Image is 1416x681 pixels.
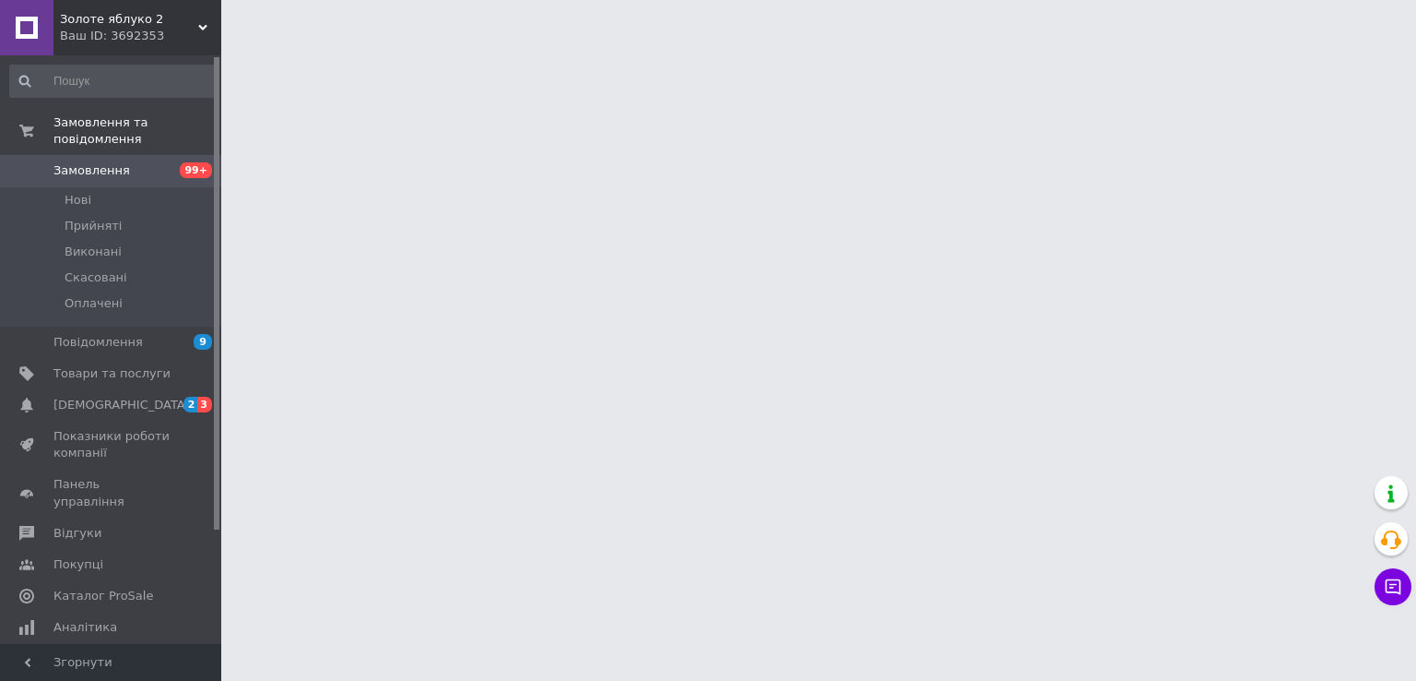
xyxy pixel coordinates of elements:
span: Товари та послуги [53,365,171,382]
span: Оплачені [65,295,123,312]
input: Пошук [9,65,218,98]
span: Виконані [65,244,122,260]
button: Чат з покупцем [1375,568,1411,605]
span: [DEMOGRAPHIC_DATA] [53,397,190,413]
span: 99+ [180,162,212,178]
span: Покупці [53,556,103,573]
span: 2 [183,397,198,412]
div: Ваш ID: 3692353 [60,28,221,44]
span: Панель управління [53,476,171,509]
span: 3 [197,397,212,412]
span: Замовлення [53,162,130,179]
span: Прийняті [65,218,122,234]
span: Каталог ProSale [53,588,153,604]
span: Показники роботи компанії [53,428,171,461]
span: Скасовані [65,269,127,286]
span: Аналітика [53,619,117,636]
span: Повідомлення [53,334,143,351]
span: Золоте яблуко 2 [60,11,198,28]
span: Нові [65,192,91,209]
span: 9 [194,334,212,350]
span: Відгуки [53,525,101,542]
span: Замовлення та повідомлення [53,114,221,148]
